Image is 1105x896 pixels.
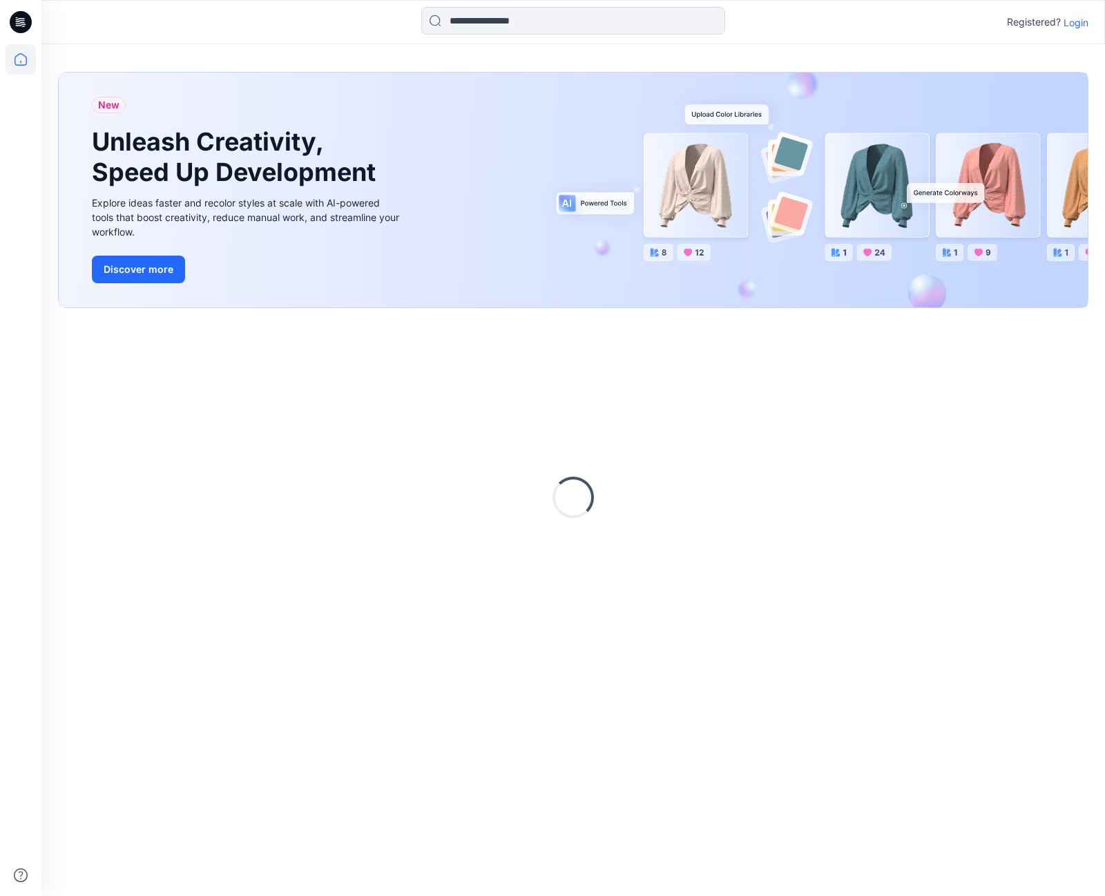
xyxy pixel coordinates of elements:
a: Discover more [92,256,403,283]
p: Login [1064,15,1088,30]
h1: Unleash Creativity, Speed Up Development [92,127,382,187]
p: Registered? [1007,14,1061,30]
div: Explore ideas faster and recolor styles at scale with AI-powered tools that boost creativity, red... [92,196,403,239]
span: New [98,97,119,113]
button: Discover more [92,256,185,283]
